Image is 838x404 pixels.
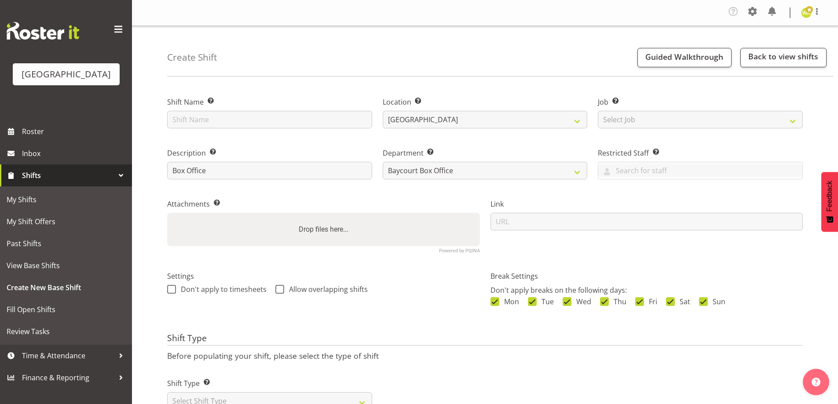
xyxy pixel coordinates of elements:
a: My Shift Offers [2,211,130,233]
input: Search for staff [598,164,802,177]
span: Guided Walkthrough [645,51,723,62]
span: Allow overlapping shifts [284,285,368,294]
span: View Base Shifts [7,259,125,272]
span: Fill Open Shifts [7,303,125,316]
label: Break Settings [490,271,803,281]
p: Don't apply breaks on the following days: [490,285,803,295]
span: Create New Base Shift [7,281,125,294]
span: Inbox [22,147,128,160]
a: Create New Base Shift [2,277,130,298]
span: Feedback [826,181,834,211]
span: Sat [675,297,690,306]
p: Before populating your shift, please select the type of shift [167,351,803,360]
span: Mon [499,297,519,306]
h4: Shift Type [167,333,803,346]
label: Description [167,148,372,158]
label: Department [383,148,588,158]
a: My Shifts [2,189,130,211]
label: Settings [167,271,480,281]
a: Back to view shifts [740,48,827,67]
a: View Base Shifts [2,255,130,277]
span: Time & Attendance [22,349,114,362]
div: [GEOGRAPHIC_DATA] [22,68,111,81]
span: Tue [537,297,554,306]
span: Roster [22,125,128,138]
label: Shift Name [167,97,372,107]
label: Job [598,97,803,107]
a: Past Shifts [2,233,130,255]
label: Location [383,97,588,107]
a: Powered by PQINA [439,249,480,253]
input: URL [490,213,803,230]
button: Guided Walkthrough [637,48,732,67]
span: Review Tasks [7,325,125,338]
label: Link [490,199,803,209]
label: Restricted Staff [598,148,803,158]
button: Feedback - Show survey [821,172,838,232]
span: My Shifts [7,193,125,206]
input: Shift Name [167,111,372,128]
a: Review Tasks [2,320,130,342]
span: Don't apply to timesheets [176,285,267,294]
img: wendy-auld9530.jpg [801,7,812,18]
span: Finance & Reporting [22,371,114,384]
label: Drop files here... [295,221,352,238]
span: Wed [571,297,591,306]
label: Shift Type [167,378,372,389]
input: Description [167,162,372,179]
span: My Shift Offers [7,215,125,228]
img: Rosterit website logo [7,22,79,40]
span: Thu [609,297,626,306]
img: help-xxl-2.png [812,378,820,386]
span: Shifts [22,169,114,182]
a: Fill Open Shifts [2,298,130,320]
span: Fri [644,297,657,306]
h4: Create Shift [167,52,217,62]
span: Sun [708,297,725,306]
span: Past Shifts [7,237,125,250]
label: Attachments [167,199,480,209]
